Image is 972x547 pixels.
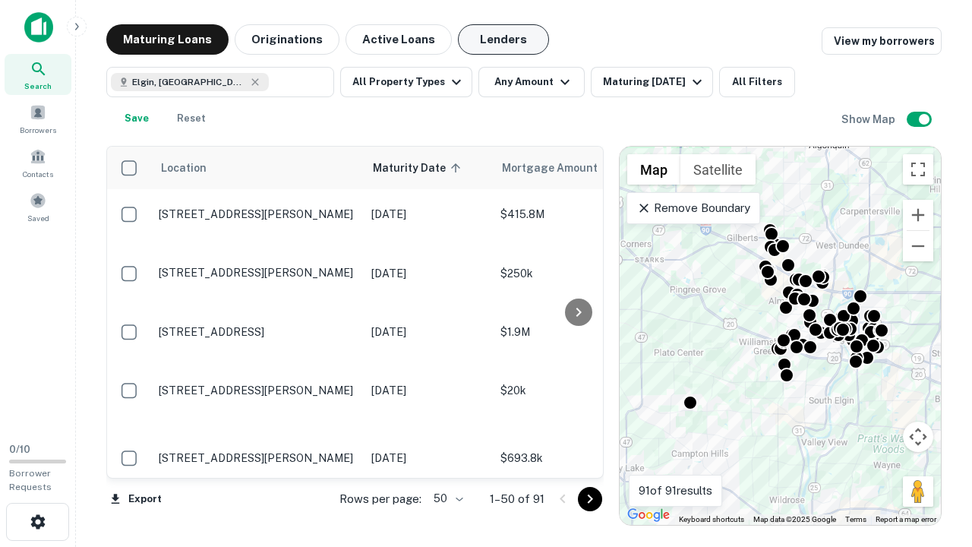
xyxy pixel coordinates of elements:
th: Mortgage Amount [493,147,660,189]
h6: Show Map [841,111,898,128]
p: [STREET_ADDRESS][PERSON_NAME] [159,207,356,221]
button: Show street map [627,154,680,185]
button: Zoom out [903,231,933,261]
button: Originations [235,24,339,55]
p: [DATE] [371,265,485,282]
span: Elgin, [GEOGRAPHIC_DATA], [GEOGRAPHIC_DATA] [132,75,246,89]
button: Show satellite imagery [680,154,756,185]
span: Saved [27,212,49,224]
img: Google [623,505,674,525]
span: Search [24,80,52,92]
button: Export [106,488,166,511]
button: Active Loans [346,24,452,55]
span: Mortgage Amount [502,159,617,177]
p: 91 of 91 results [639,482,712,500]
div: 50 [428,488,465,510]
p: Remove Boundary [636,199,750,217]
a: Report a map error [876,515,936,523]
button: Keyboard shortcuts [679,514,744,525]
p: [DATE] [371,382,485,399]
button: All Property Types [340,67,472,97]
p: [STREET_ADDRESS][PERSON_NAME] [159,384,356,397]
div: Maturing [DATE] [603,73,706,91]
span: 0 / 10 [9,444,30,455]
p: [STREET_ADDRESS][PERSON_NAME] [159,266,356,280]
img: capitalize-icon.png [24,12,53,43]
p: [DATE] [371,206,485,223]
p: $1.9M [500,324,652,340]
a: View my borrowers [822,27,942,55]
button: All Filters [719,67,795,97]
button: Any Amount [478,67,585,97]
a: Terms [845,515,866,523]
span: Location [160,159,207,177]
span: Map data ©2025 Google [753,515,836,523]
p: Rows per page: [339,490,421,508]
p: $415.8M [500,206,652,223]
button: Maturing [DATE] [591,67,713,97]
button: Lenders [458,24,549,55]
p: [STREET_ADDRESS] [159,325,356,339]
button: Toggle fullscreen view [903,154,933,185]
button: Zoom in [903,200,933,230]
p: [DATE] [371,324,485,340]
p: [STREET_ADDRESS][PERSON_NAME] [159,451,356,465]
p: [DATE] [371,450,485,466]
button: Map camera controls [903,422,933,452]
span: Borrower Requests [9,468,52,492]
a: Open this area in Google Maps (opens a new window) [623,505,674,525]
th: Location [151,147,364,189]
a: Contacts [5,142,71,183]
span: Contacts [23,168,53,180]
button: Maturing Loans [106,24,229,55]
button: Reset [167,103,216,134]
button: Save your search to get updates of matches that match your search criteria. [112,103,161,134]
span: Borrowers [20,124,56,136]
a: Borrowers [5,98,71,139]
a: Search [5,54,71,95]
p: 1–50 of 91 [490,490,544,508]
a: Saved [5,186,71,227]
p: $250k [500,265,652,282]
th: Maturity Date [364,147,493,189]
iframe: Chat Widget [896,425,972,498]
p: $20k [500,382,652,399]
button: Go to next page [578,487,602,511]
p: $693.8k [500,450,652,466]
div: 0 0 [620,147,941,525]
span: Maturity Date [373,159,465,177]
